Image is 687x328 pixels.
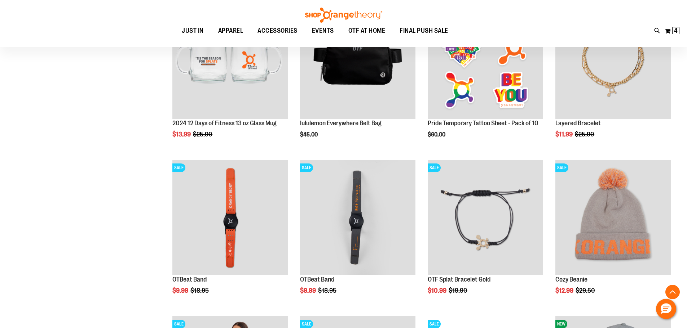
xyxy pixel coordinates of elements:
[300,120,382,127] a: lululemon Everywhere Belt Bag
[300,4,415,120] a: lululemon Everywhere Belt Bag
[211,23,251,39] a: APPAREL
[428,120,538,127] a: Pride Temporary Tattoo Sheet - Pack of 10
[555,163,568,172] span: SALE
[555,160,671,276] a: Main view of OTF Cozy Scarf GreySALE
[172,160,288,275] img: OTBeat Band
[172,4,288,119] img: Main image of 2024 12 Days of Fitness 13 oz Glass Mug
[449,287,468,294] span: $19.90
[172,163,185,172] span: SALE
[555,120,601,127] a: Layered Bracelet
[348,23,386,39] span: OTF AT HOME
[555,287,574,294] span: $12.99
[169,156,291,313] div: product
[555,276,587,283] a: Cozy Beanie
[172,160,288,276] a: OTBeat BandSALE
[392,23,455,39] a: FINAL PUSH SALE
[172,120,277,127] a: 2024 12 Days of Fitness 13 oz Glass Mug
[300,276,334,283] a: OTBeat Band
[305,23,341,39] a: EVENTS
[428,4,543,119] img: Pride Temporary Tattoo Sheet - Pack of 10
[190,287,210,294] span: $18.95
[428,160,543,276] a: Product image for Splat Bracelet GoldSALE
[172,287,189,294] span: $9.99
[428,163,441,172] span: SALE
[172,276,207,283] a: OTBeat Band
[428,4,543,120] a: Pride Temporary Tattoo Sheet - Pack of 10
[304,8,383,23] img: Shop Orangetheory
[555,160,671,275] img: Main view of OTF Cozy Scarf Grey
[665,285,680,299] button: Back To Top
[400,23,448,39] span: FINAL PUSH SALE
[674,27,678,34] span: 4
[300,131,319,138] span: $45.00
[172,131,192,138] span: $13.99
[555,4,671,119] img: Layered Bracelet
[257,23,298,39] span: ACCESSORIES
[428,160,543,275] img: Product image for Splat Bracelet Gold
[300,160,415,276] a: OTBeat BandSALE
[182,23,204,39] span: JUST IN
[300,287,317,294] span: $9.99
[428,131,446,138] span: $60.00
[300,4,415,119] img: lululemon Everywhere Belt Bag
[175,23,211,39] a: JUST IN
[172,4,288,120] a: Main image of 2024 12 Days of Fitness 13 oz Glass MugSALE
[428,287,448,294] span: $10.99
[656,299,676,319] button: Hello, have a question? Let’s chat.
[576,287,596,294] span: $29.50
[575,131,595,138] span: $25.90
[555,131,574,138] span: $11.99
[341,23,393,39] a: OTF AT HOME
[250,23,305,39] a: ACCESSORIES
[193,131,213,138] span: $25.90
[318,287,338,294] span: $18.95
[424,156,547,313] div: product
[312,23,334,39] span: EVENTS
[552,156,674,313] div: product
[300,160,415,275] img: OTBeat Band
[296,156,419,313] div: product
[428,276,490,283] a: OTF Splat Bracelet Gold
[555,4,671,120] a: Layered BraceletSALE
[218,23,243,39] span: APPAREL
[300,163,313,172] span: SALE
